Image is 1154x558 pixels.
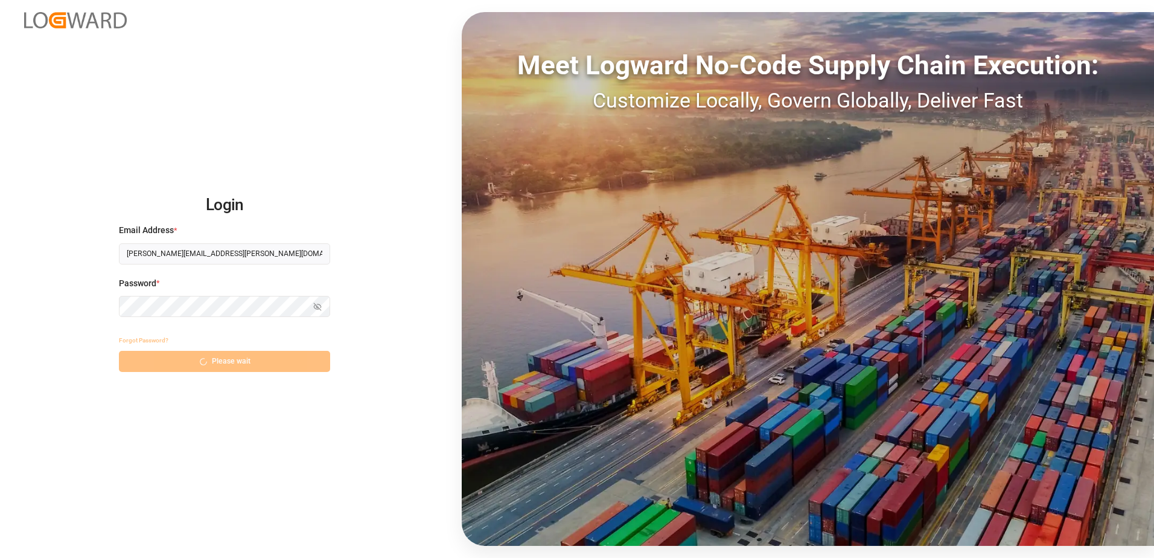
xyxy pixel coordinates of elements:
span: Email Address [119,224,174,237]
input: Enter your email [119,243,330,265]
h2: Login [119,186,330,225]
div: Meet Logward No-Code Supply Chain Execution: [462,45,1154,85]
img: Logward_new_orange.png [24,12,127,28]
span: Password [119,277,156,290]
div: Customize Locally, Govern Globally, Deliver Fast [462,85,1154,116]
